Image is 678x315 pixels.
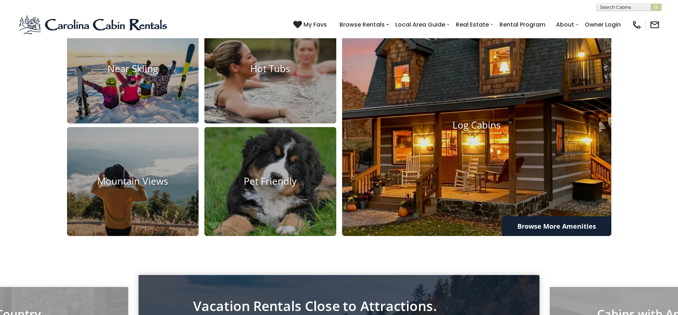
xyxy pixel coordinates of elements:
a: Local Area Guide [392,18,449,31]
a: Browse More Amenities [502,216,611,236]
h4: Log Cabins [342,119,611,131]
a: Real Estate [452,18,493,31]
img: Blue-2.png [18,14,169,36]
h4: Pet Friendly [204,176,336,187]
a: My Favs [293,20,329,29]
h4: Hot Tubs [204,63,336,75]
span: My Favs [303,20,327,29]
a: Near Skiing [67,15,199,123]
h4: Near Skiing [67,63,199,75]
a: Owner Login [581,18,624,31]
p: Vacation Rentals Close to Attractions. [193,300,485,312]
a: About [552,18,578,31]
a: Mountain Views [67,127,199,236]
a: Pet Friendly [204,127,336,236]
img: phone-regular-black.png [632,20,642,30]
a: Browse Rentals [336,18,388,31]
img: mail-regular-black.png [650,20,660,30]
a: Rental Program [496,18,549,31]
h4: Mountain Views [67,176,199,187]
a: Hot Tubs [204,15,336,123]
a: Log Cabins [342,15,611,236]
